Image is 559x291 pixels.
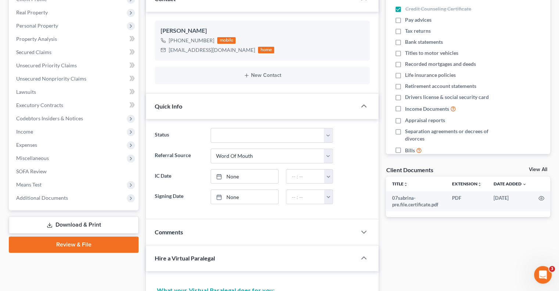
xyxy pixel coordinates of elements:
span: Quick Info [155,103,182,110]
span: Miscellaneous [16,155,49,161]
span: Personal Property [16,22,58,29]
span: Unsecured Priority Claims [16,62,77,68]
label: Status [151,128,207,143]
span: Codebtors Insiders & Notices [16,115,83,121]
i: unfold_more [477,182,482,187]
span: Hire a Virtual Paralegal [155,255,215,262]
span: Bills [405,147,415,154]
span: Means Test [16,181,42,188]
span: Executory Contracts [16,102,63,108]
td: 07sabrina-pre.file.certificate.pdf [386,191,446,212]
a: Download & Print [9,216,139,234]
span: Property Analysis [16,36,57,42]
span: Drivers license & social security card [405,93,489,101]
span: Income Documents [405,105,449,113]
span: Unsecured Nonpriority Claims [16,75,86,82]
a: Secured Claims [10,46,139,59]
span: Titles to motor vehicles [405,49,458,57]
a: Review & File [9,237,139,253]
span: Tax returns [405,27,431,35]
i: unfold_more [403,182,408,187]
div: Client Documents [386,166,433,174]
a: None [211,190,279,204]
a: Extensionunfold_more [452,181,482,187]
label: Signing Date [151,189,207,204]
span: Bank statements [405,38,443,46]
span: Credit Counseling Certificate [405,5,471,13]
div: [PHONE_NUMBER] [169,37,214,44]
input: -- : -- [286,190,325,204]
span: Pay advices [405,16,431,24]
span: Expenses [16,142,37,148]
span: SOFA Review [16,168,47,174]
td: PDF [446,191,488,212]
span: Secured Claims [16,49,51,55]
span: Appraisal reports [405,117,445,124]
a: Unsecured Priority Claims [10,59,139,72]
div: mobile [217,37,236,44]
a: View All [529,167,547,172]
a: Executory Contracts [10,99,139,112]
span: Real Property [16,9,48,15]
a: None [211,170,279,184]
span: Comments [155,228,183,235]
a: Unsecured Nonpriority Claims [10,72,139,85]
span: Additional Documents [16,195,68,201]
span: Recorded mortgages and deeds [405,60,476,68]
div: [EMAIL_ADDRESS][DOMAIN_NAME] [169,46,255,54]
a: Lawsuits [10,85,139,99]
span: Income [16,128,33,135]
span: Lawsuits [16,89,36,95]
input: -- : -- [286,170,325,184]
a: Titleunfold_more [392,181,408,187]
span: Separation agreements or decrees of divorces [405,128,503,142]
a: SOFA Review [10,165,139,178]
div: [PERSON_NAME] [161,26,364,35]
button: New Contact [161,72,364,78]
div: home [258,47,274,53]
span: 3 [549,266,555,272]
a: Property Analysis [10,32,139,46]
td: [DATE] [488,191,533,212]
span: Retirement account statements [405,82,476,90]
label: IC Date [151,169,207,184]
a: Date Added expand_more [494,181,527,187]
i: expand_more [522,182,527,187]
iframe: Intercom live chat [534,266,552,284]
span: Life insurance policies [405,71,456,79]
label: Referral Source [151,149,207,163]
